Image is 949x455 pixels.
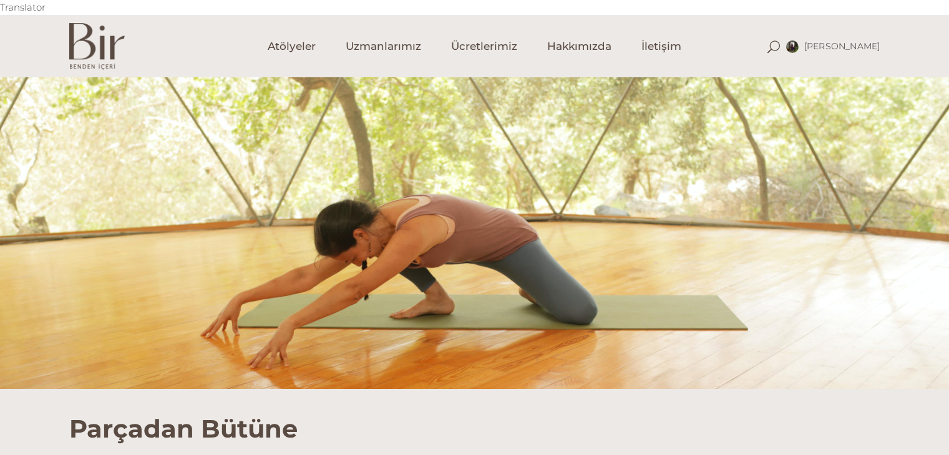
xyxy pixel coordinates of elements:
[346,39,421,54] span: Uzmanlarımız
[69,389,880,444] h1: Parçadan Bütüne
[547,39,611,54] span: Hakkımızda
[331,15,436,77] a: Uzmanlarımız
[268,39,316,54] span: Atölyeler
[786,41,799,53] img: inbound5720259253010107926.jpg
[626,15,696,77] a: İletişim
[641,39,681,54] span: İletişim
[804,41,880,52] span: [PERSON_NAME]
[436,15,532,77] a: Ücretlerimiz
[253,15,331,77] a: Atölyeler
[451,39,517,54] span: Ücretlerimiz
[532,15,626,77] a: Hakkımızda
